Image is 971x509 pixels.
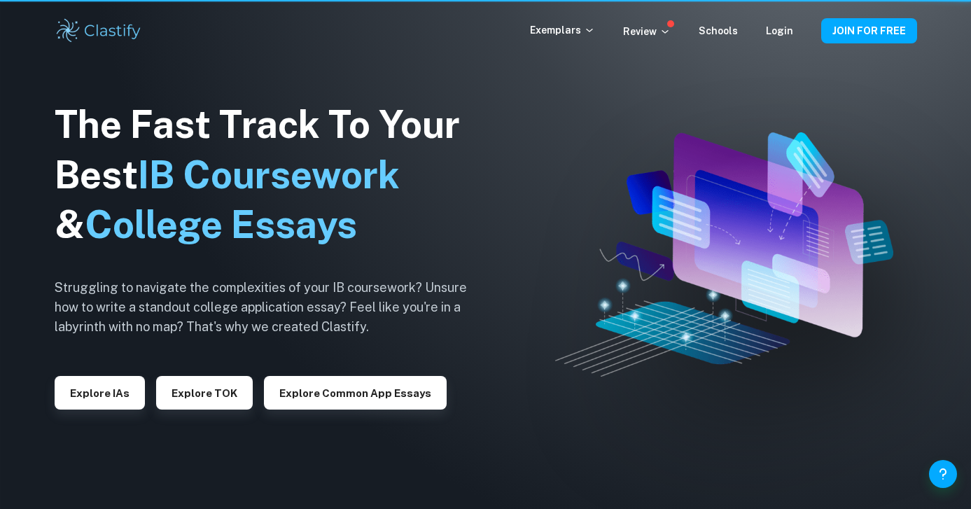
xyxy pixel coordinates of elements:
[85,202,357,246] span: College Essays
[55,99,489,251] h1: The Fast Track To Your Best &
[138,153,400,197] span: IB Coursework
[699,25,738,36] a: Schools
[623,24,671,39] p: Review
[821,18,917,43] button: JOIN FOR FREE
[156,386,253,399] a: Explore TOK
[555,132,893,377] img: Clastify hero
[264,376,447,410] button: Explore Common App essays
[766,25,793,36] a: Login
[929,460,957,488] button: Help and Feedback
[55,278,489,337] h6: Struggling to navigate the complexities of your IB coursework? Unsure how to write a standout col...
[530,22,595,38] p: Exemplars
[264,386,447,399] a: Explore Common App essays
[156,376,253,410] button: Explore TOK
[55,386,145,399] a: Explore IAs
[55,376,145,410] button: Explore IAs
[55,17,144,45] img: Clastify logo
